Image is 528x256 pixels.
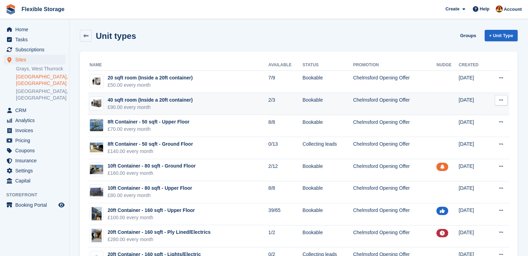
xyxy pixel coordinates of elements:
td: Collecting leads [303,137,353,159]
a: menu [3,55,66,65]
td: [DATE] [459,225,488,247]
td: 39/65 [268,203,303,225]
a: menu [3,166,66,176]
td: [DATE] [459,115,488,137]
img: 20ft%20Electrics%20Generated%20Image%20September%2026,%202025%20-%203_38PM.png [92,229,102,242]
a: menu [3,105,66,115]
span: Home [15,25,57,34]
img: IMG_2094b.JPG [90,119,103,131]
img: 10ft%20with%20stairs.jpeg [90,187,103,197]
td: [DATE] [459,71,488,93]
span: CRM [15,105,57,115]
h2: Unit types [96,31,136,41]
th: Name [88,60,268,71]
a: menu [3,200,66,210]
div: £160.00 every month [108,170,196,177]
td: Bookable [303,159,353,181]
div: £280.00 every month [108,236,210,243]
span: Coupons [15,146,57,155]
div: 10ft Container - 80 sqft - Upper Floor [108,185,192,192]
th: Available [268,60,303,71]
span: Tasks [15,35,57,44]
div: £50.00 every month [108,82,193,89]
a: Flexible Storage [19,3,67,15]
a: menu [3,116,66,125]
a: Groups [457,30,479,41]
td: [DATE] [459,93,488,115]
div: £70.00 every month [108,126,190,133]
td: 2/12 [268,159,303,181]
td: Chelmsford Opening Offer [353,71,436,93]
div: 10ft Container - 80 sqft - Ground Floor [108,162,196,170]
div: 8ft Container - 50 sqft - Upper Floor [108,118,190,126]
a: menu [3,25,66,34]
td: Bookable [303,225,353,247]
a: menu [3,176,66,186]
th: Nudge [436,60,459,71]
td: 7/9 [268,71,303,93]
span: Subscriptions [15,45,57,54]
a: Grays, West Thurrock [16,66,66,72]
img: 8ft%20Ground%20v3%20Generated%20Image%20September%2026,%202025%20-%203_20PM.png [90,143,103,152]
span: Sites [15,55,57,65]
td: 8/8 [268,181,303,203]
a: menu [3,136,66,145]
div: £80.00 every month [108,192,192,199]
td: Bookable [303,71,353,93]
span: Analytics [15,116,57,125]
a: menu [3,45,66,54]
td: 2/3 [268,93,303,115]
div: £90.00 every month [108,104,193,111]
td: Bookable [303,93,353,115]
td: Bookable [303,203,353,225]
div: 8ft Container - 50 sqft - Ground Floor [108,140,193,148]
td: [DATE] [459,159,488,181]
img: 40-sqft-unit.jpg [90,98,103,108]
td: Chelmsford Opening Offer [353,115,436,137]
td: 8/8 [268,115,303,137]
a: menu [3,146,66,155]
td: Bookable [303,115,353,137]
th: Promotion [353,60,436,71]
div: £100.00 every month [108,214,195,221]
span: Help [480,6,489,12]
a: menu [3,156,66,165]
a: + Unit Type [485,30,518,41]
td: [DATE] [459,181,488,203]
span: Invoices [15,126,57,135]
img: 20-sqft-unit.jpg [90,76,103,86]
span: Settings [15,166,57,176]
td: [DATE] [459,137,488,159]
td: Chelmsford Opening Offer [353,137,436,159]
span: Pricing [15,136,57,145]
div: £140.00 every month [108,148,193,155]
td: Chelmsford Opening Offer [353,225,436,247]
td: Bookable [303,181,353,203]
td: Chelmsford Opening Offer [353,159,436,181]
span: Insurance [15,156,57,165]
span: Storefront [6,191,69,198]
img: BEST%20-%2010ft%20Ground%20v5%20Generated%20Image%20September%2011,%202025%20-%2011_37AM.png [90,165,103,174]
span: Capital [15,176,57,186]
img: stora-icon-8386f47178a22dfd0bd8f6a31ec36ba5ce8667c1dd55bd0f319d3a0aa187defe.svg [6,4,16,15]
div: 20ft Container - 160 sqft - Upper Floor [108,207,195,214]
a: menu [3,35,66,44]
a: [GEOGRAPHIC_DATA], [GEOGRAPHIC_DATA] [16,74,66,87]
img: 20ft%20Upper%20Generated%20Image%20September%2026,%202025%20-%203_55PM.png [92,207,102,221]
img: David Jones [496,6,503,12]
span: Account [504,6,522,13]
td: Chelmsford Opening Offer [353,93,436,115]
span: Create [445,6,459,12]
th: Created [459,60,488,71]
td: 0/13 [268,137,303,159]
a: Preview store [57,201,66,209]
td: Chelmsford Opening Offer [353,181,436,203]
span: Booking Portal [15,200,57,210]
div: 20 sqft room (Inside a 20ft container) [108,74,193,82]
th: Status [303,60,353,71]
div: 40 sqft room (Inside a 20ft container) [108,96,193,104]
a: menu [3,126,66,135]
a: [GEOGRAPHIC_DATA], [GEOGRAPHIC_DATA] [16,88,66,101]
td: [DATE] [459,203,488,225]
td: 1/2 [268,225,303,247]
